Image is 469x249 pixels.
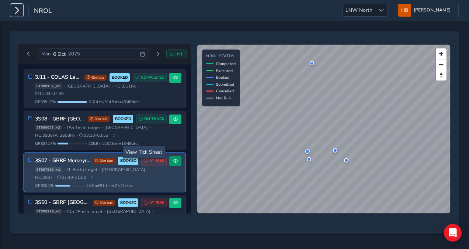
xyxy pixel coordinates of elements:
[54,175,56,180] span: •
[35,209,62,214] span: ST889229_v1
[88,99,139,105] span: 510.4 mi / 514.9 mi • 46 / 46 sites
[414,4,451,17] span: [PERSON_NAME]
[35,199,91,206] h3: 3S50 - GBRF [GEOGRAPHIC_DATA]
[93,158,115,164] span: 29m late
[35,99,56,105] span: GPS 99.13 %
[102,167,145,173] span: [GEOGRAPHIC_DATA]
[53,51,66,58] span: 6 Oct
[149,158,164,164] span: AT RISK
[63,84,65,88] span: •
[120,200,136,206] span: BOOKED
[79,133,108,138] span: 03:13 - 00:53
[343,4,375,16] span: LNW North
[144,116,164,122] span: ON TRACK
[138,84,139,88] span: •
[93,200,115,206] span: 30m late
[63,126,65,130] span: •
[35,125,62,130] span: ST889057_v2
[115,116,131,122] span: BOOKED
[107,209,150,214] span: [GEOGRAPHIC_DATA]
[436,48,447,59] button: Zoom in
[57,175,86,180] span: 03:40 - 11:00
[101,126,103,130] span: •
[35,133,75,138] span: HC: 3S08FA, 3S58FA
[104,125,148,130] span: [GEOGRAPHIC_DATA]
[34,6,52,17] span: NROL
[68,51,80,57] span: 2025
[66,209,103,215] span: 14h 25m to target
[197,45,451,214] canvas: Map
[216,75,229,80] span: Booked
[216,68,233,74] span: Executed
[35,167,62,172] span: ST887586_v1
[66,83,110,89] span: [GEOGRAPHIC_DATA]
[436,70,447,81] button: Reset bearing to north
[206,54,236,59] h4: NROL Status
[216,88,234,94] span: Cancelled
[141,75,164,81] span: COMPLETED
[35,183,54,188] span: GPS 50.1 %
[86,183,133,188] span: 45.6 mi / 91.1 mi • 21 / 41 sites
[66,167,97,173] span: 1h 8m to target
[66,125,100,131] span: 15h 1m to target
[88,116,110,122] span: 30m late
[444,224,462,242] div: Open Intercom Messenger
[152,50,164,59] button: Next day
[63,209,65,214] span: •
[216,61,236,66] span: Completed
[35,116,86,122] h3: 3S08 - GBRF [GEOGRAPHIC_DATA]/[GEOGRAPHIC_DATA]
[174,51,183,57] span: LIVE
[436,59,447,70] button: Zoom out
[35,83,62,89] span: ST889157_v2
[35,74,82,81] h3: 3J11 - COLAS Lancs & Cumbria
[88,141,139,146] span: 106.9 mi / 287.5 mi • 18 / 48 sites
[84,75,107,81] span: 43m late
[35,175,53,180] span: HC: 3S07
[398,4,453,17] button: [PERSON_NAME]
[216,95,231,101] span: Not Run
[152,209,154,214] span: •
[76,133,78,137] span: •
[35,141,56,146] span: GPS 37.17 %
[114,83,136,89] span: HC: 3J11FA
[149,200,164,206] span: AT RISK
[150,126,151,130] span: •
[120,158,136,164] span: BOOKED
[99,168,100,172] span: •
[41,51,51,57] span: Mon
[35,158,91,164] h3: 3S07 - GBRF Merseyrail - AM Northern
[22,50,35,59] button: Previous day
[63,168,65,172] span: •
[111,84,113,88] span: •
[112,75,128,81] span: BOOKED
[398,4,411,17] img: diamond-layout
[147,168,149,172] span: •
[216,82,234,87] span: Submitted
[35,91,64,96] span: 11:04 - 07:39
[104,209,105,214] span: •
